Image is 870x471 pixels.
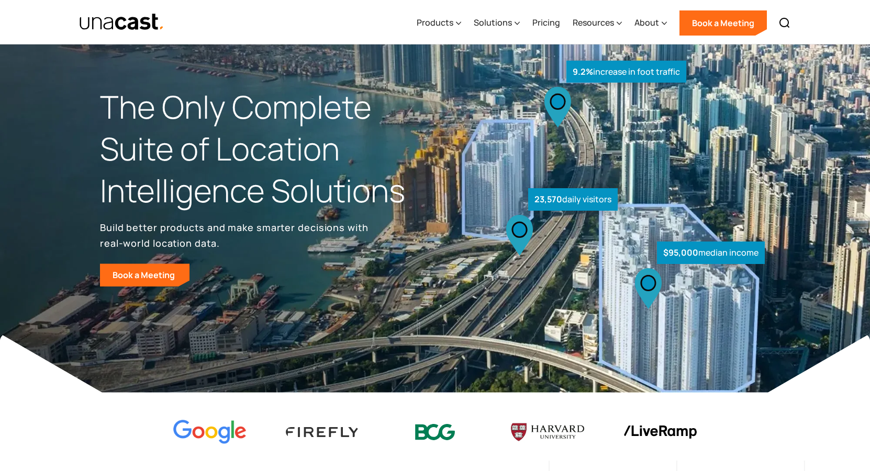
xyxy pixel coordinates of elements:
[532,2,560,44] a: Pricing
[634,2,667,44] div: About
[679,10,767,36] a: Book a Meeting
[100,86,435,211] h1: The Only Complete Suite of Location Intelligence Solutions
[528,188,618,211] div: daily visitors
[778,17,791,29] img: Search icon
[474,2,520,44] div: Solutions
[573,66,593,77] strong: 9.2%
[623,426,697,439] img: liveramp logo
[286,427,359,437] img: Firefly Advertising logo
[573,2,622,44] div: Resources
[663,247,698,258] strong: $95,000
[79,13,164,31] img: Unacast text logo
[634,16,659,29] div: About
[511,420,584,445] img: Harvard U logo
[566,61,686,83] div: increase in foot traffic
[417,2,461,44] div: Products
[100,220,372,251] p: Build better products and make smarter decisions with real-world location data.
[417,16,453,29] div: Products
[398,417,472,447] img: BCG logo
[474,16,512,29] div: Solutions
[173,420,247,444] img: Google logo Color
[100,263,189,286] a: Book a Meeting
[534,193,562,205] strong: 23,570
[573,16,614,29] div: Resources
[657,242,765,264] div: median income
[79,13,164,31] a: home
